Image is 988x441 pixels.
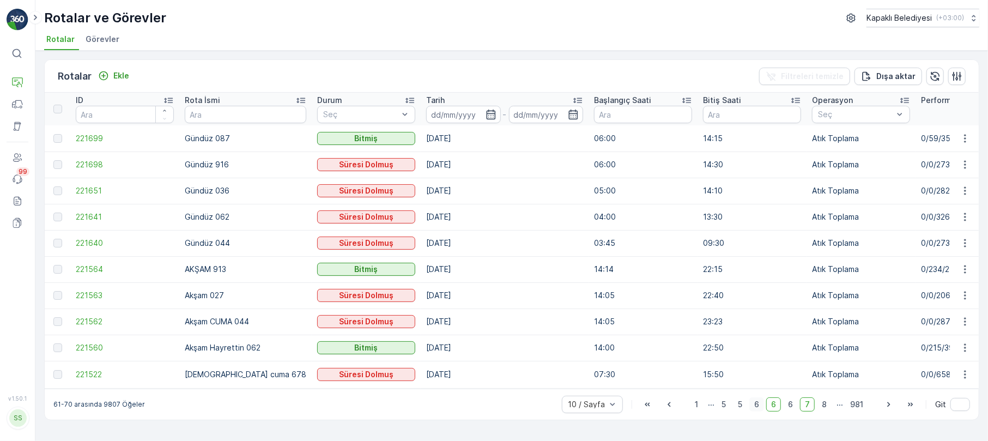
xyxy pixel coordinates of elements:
p: Performans [921,95,965,106]
p: 13:30 [703,212,801,222]
a: 221641 [76,212,174,222]
td: [DATE] [421,256,589,282]
a: 221560 [76,342,174,353]
button: SS [7,404,28,432]
p: Bitmiş [355,264,378,275]
td: [DATE] [421,335,589,361]
p: Süresi Dolmuş [339,316,393,327]
button: Süresi Dolmuş [317,237,415,250]
div: Toggle Row Selected [53,186,62,195]
a: 221651 [76,185,174,196]
p: 14:14 [594,264,692,275]
td: [DATE] [421,230,589,256]
p: 05:00 [594,185,692,196]
p: Dışa aktar [876,71,916,82]
p: Bitmiş [355,342,378,353]
span: 6 [783,397,798,412]
p: Atık Toplama [812,369,910,380]
p: Akşam CUMA 044 [185,316,306,327]
span: 5 [717,397,731,412]
p: 61-70 arasında 9807 Öğeler [53,400,145,409]
input: Ara [594,106,692,123]
input: dd/mm/yyyy [426,106,501,123]
a: 221698 [76,159,174,170]
td: [DATE] [421,361,589,388]
p: Akşam Hayrettin 062 [185,342,306,353]
img: logo [7,9,28,31]
p: Başlangıç Saati [594,95,651,106]
p: Rota İsmi [185,95,220,106]
span: 8 [817,397,832,412]
button: Ekle [94,69,134,82]
p: 14:00 [594,342,692,353]
p: 22:15 [703,264,801,275]
button: Süresi Dolmuş [317,210,415,223]
p: ID [76,95,83,106]
p: Gündüz 062 [185,212,306,222]
p: Tarih [426,95,445,106]
p: 23:23 [703,316,801,327]
a: 221522 [76,369,174,380]
p: Atık Toplama [812,133,910,144]
p: Filtreleri temizle [781,71,844,82]
p: Seç [323,109,398,120]
button: Süresi Dolmuş [317,315,415,328]
div: Toggle Row Selected [53,239,62,247]
p: Süresi Dolmuş [339,159,393,170]
p: - [503,108,507,121]
p: Süresi Dolmuş [339,212,393,222]
p: Seç [818,109,893,120]
div: Toggle Row Selected [53,291,62,300]
p: Atık Toplama [812,212,910,222]
p: Atık Toplama [812,342,910,353]
div: Toggle Row Selected [53,370,62,379]
button: Süresi Dolmuş [317,289,415,302]
p: Süresi Dolmuş [339,369,393,380]
td: [DATE] [421,282,589,309]
span: 1 [690,397,703,412]
p: Atık Toplama [812,159,910,170]
a: 221563 [76,290,174,301]
p: Bitmiş [355,133,378,144]
button: Bitmiş [317,263,415,276]
p: 14:30 [703,159,801,170]
div: Toggle Row Selected [53,343,62,352]
div: SS [9,409,27,427]
p: Atık Toplama [812,185,910,196]
button: Dışa aktar [854,68,922,85]
p: Süresi Dolmuş [339,238,393,249]
p: AKŞAM 913 [185,264,306,275]
p: ... [708,397,714,412]
p: 22:40 [703,290,801,301]
div: Toggle Row Selected [53,317,62,326]
input: Ara [703,106,801,123]
td: [DATE] [421,309,589,335]
p: 06:00 [594,133,692,144]
a: 221699 [76,133,174,144]
span: Git [935,399,946,410]
p: Bitiş Saati [703,95,741,106]
div: Toggle Row Selected [53,160,62,169]
span: 7 [800,397,815,412]
p: Gündüz 916 [185,159,306,170]
span: 221640 [76,238,174,249]
button: Kapaklı Belediyesi(+03:00) [866,9,979,27]
button: Bitmiş [317,132,415,145]
p: Akşam 027 [185,290,306,301]
td: [DATE] [421,152,589,178]
p: 04:00 [594,212,692,222]
a: 221564 [76,264,174,275]
p: 03:45 [594,238,692,249]
p: Atık Toplama [812,290,910,301]
p: ... [837,397,843,412]
a: 221562 [76,316,174,327]
p: 99 [19,167,27,176]
p: Kapaklı Belediyesi [866,13,932,23]
span: 5 [733,397,747,412]
p: Rotalar [58,69,92,84]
